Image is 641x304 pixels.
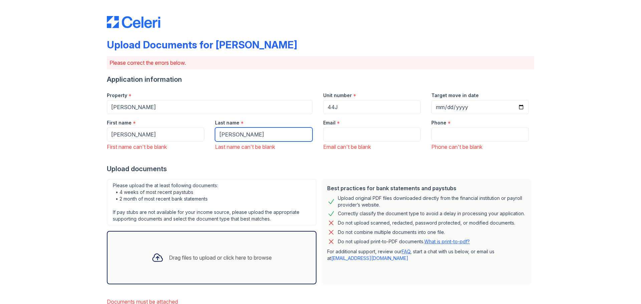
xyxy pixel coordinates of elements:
[107,143,204,151] div: First name can't be blank
[338,228,445,236] div: Do not combine multiple documents into one file.
[338,195,526,208] div: Upload original PDF files downloaded directly from the financial institution or payroll provider’...
[107,92,127,99] label: Property
[338,210,525,218] div: Correctly classify the document type to avoid a delay in processing your application.
[323,92,352,99] label: Unit number
[431,119,446,126] label: Phone
[107,119,132,126] label: First name
[338,238,470,245] p: Do not upload print-to-PDF documents.
[424,239,470,244] a: What is print-to-pdf?
[402,249,410,254] a: FAQ
[431,92,479,99] label: Target move in date
[338,219,515,227] div: Do not upload scanned, redacted, password protected, or modified documents.
[107,164,534,174] div: Upload documents
[323,119,336,126] label: Email
[327,184,526,192] div: Best practices for bank statements and paystubs
[431,143,529,151] div: Phone can't be blank
[107,16,160,28] img: CE_Logo_Blue-a8612792a0a2168367f1c8372b55b34899dd931a85d93a1a3d3e32e68fde9ad4.png
[107,179,316,226] div: Please upload the at least following documents: • 4 weeks of most recent paystubs • 2 month of mo...
[331,255,408,261] a: [EMAIL_ADDRESS][DOMAIN_NAME]
[107,39,297,51] div: Upload Documents for [PERSON_NAME]
[215,119,239,126] label: Last name
[323,143,421,151] div: Email can't be blank
[110,59,531,67] p: Please correct the errors below.
[169,254,272,262] div: Drag files to upload or click here to browse
[327,248,526,262] p: For additional support, review our , start a chat with us below, or email us at
[107,75,534,84] div: Application information
[215,143,312,151] div: Last name can't be blank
